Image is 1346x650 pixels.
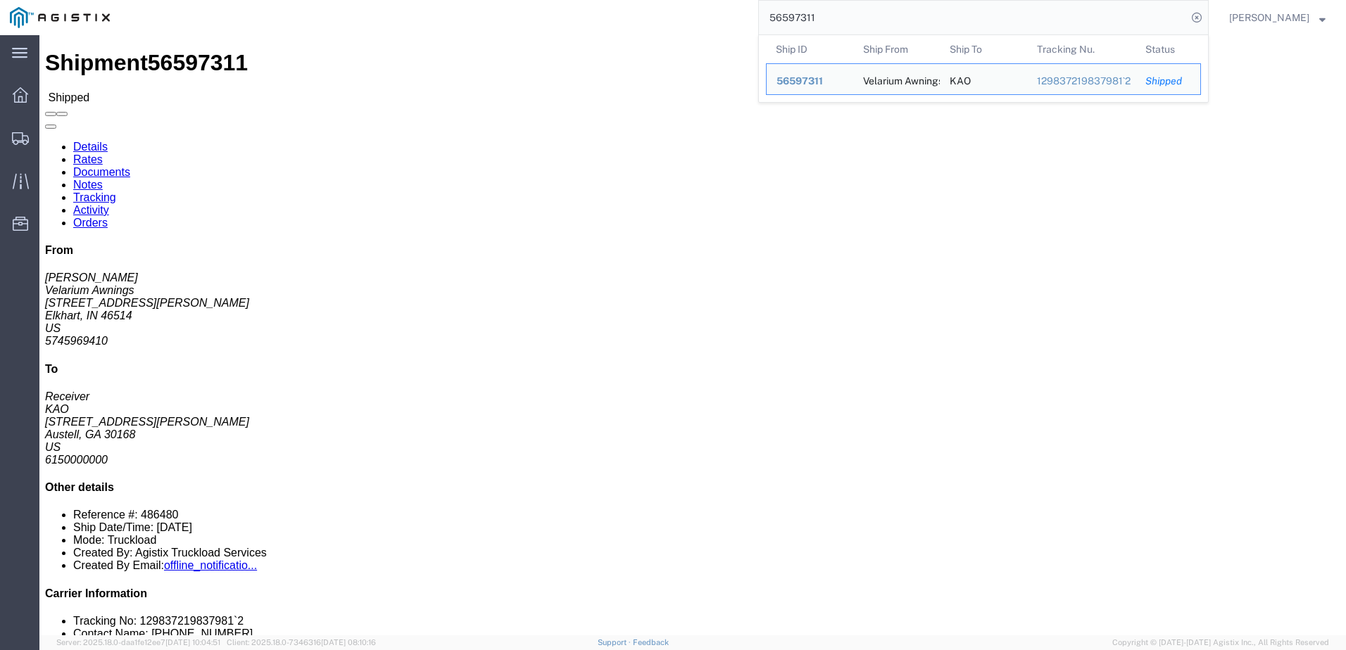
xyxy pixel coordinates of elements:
[1112,637,1329,649] span: Copyright © [DATE]-[DATE] Agistix Inc., All Rights Reserved
[766,35,853,63] th: Ship ID
[776,75,823,87] span: 56597311
[165,638,220,646] span: [DATE] 10:04:51
[56,638,220,646] span: Server: 2025.18.0-daa1fe12ee7
[940,35,1027,63] th: Ship To
[759,1,1187,34] input: Search for shipment number, reference number
[227,638,376,646] span: Client: 2025.18.0-7346316
[1228,9,1326,26] button: [PERSON_NAME]
[39,35,1346,635] iframe: FS Legacy Container
[10,7,110,28] img: logo
[598,638,633,646] a: Support
[1145,74,1190,89] div: Shipped
[950,64,971,94] div: KAO
[776,74,843,89] div: 56597311
[863,64,931,94] div: Velarium Awnings
[633,638,669,646] a: Feedback
[1037,74,1126,89] div: 129837219837981`2
[321,638,376,646] span: [DATE] 08:10:16
[1136,35,1201,63] th: Status
[766,35,1208,102] table: Search Results
[1229,10,1309,25] span: Nathan Seeley
[853,35,941,63] th: Ship From
[1027,35,1136,63] th: Tracking Nu.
